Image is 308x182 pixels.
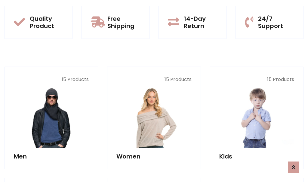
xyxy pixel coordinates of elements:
p: 15 Products [116,76,191,83]
h5: 24/7 Support [258,15,294,30]
h5: Quality Product [30,15,63,30]
p: 15 Products [219,76,294,83]
h5: Men [14,153,89,160]
h5: Women [116,153,191,160]
h5: 14-Day Return [184,15,217,30]
h5: Kids [219,153,294,160]
p: 15 Products [14,76,89,83]
h5: Free Shipping [107,15,140,30]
